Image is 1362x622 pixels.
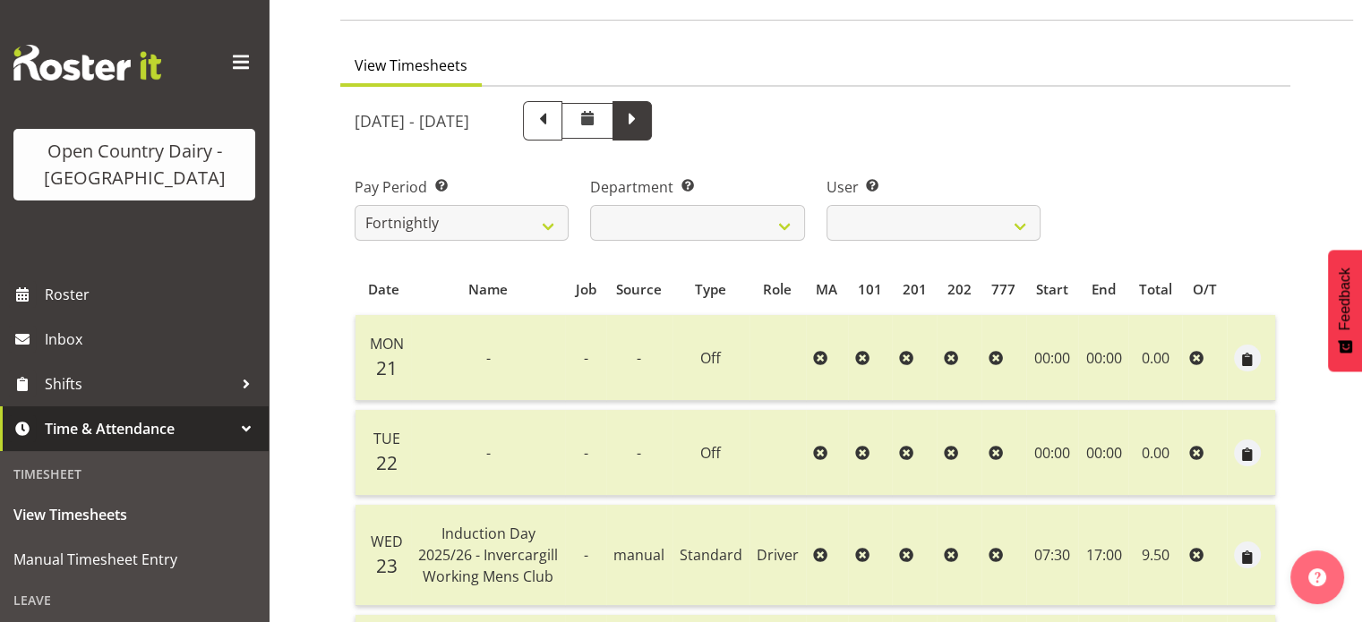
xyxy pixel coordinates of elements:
span: 201 [903,279,927,300]
span: - [486,443,491,463]
span: Role [763,279,792,300]
td: 07:30 [1026,505,1079,606]
span: 202 [947,279,971,300]
td: 00:00 [1026,315,1079,401]
span: Type [695,279,726,300]
div: Timesheet [4,456,264,492]
h5: [DATE] - [DATE] [355,111,469,131]
span: - [584,348,588,368]
td: 0.00 [1128,410,1182,496]
span: O/T [1193,279,1217,300]
span: Wed [371,532,403,551]
span: View Timesheets [355,55,467,76]
span: - [584,545,588,565]
span: Date [368,279,399,300]
span: Tue [373,429,400,448]
span: Mon [370,334,404,354]
span: Source [616,279,662,300]
span: Total [1139,279,1172,300]
span: MA [816,279,837,300]
td: Standard [672,505,750,606]
a: View Timesheets [4,492,264,537]
td: 9.50 [1128,505,1182,606]
span: Name [468,279,508,300]
span: End [1092,279,1116,300]
td: Off [672,410,750,496]
span: - [637,348,641,368]
span: Time & Attendance [45,415,233,442]
img: help-xxl-2.png [1308,568,1326,586]
div: Open Country Dairy - [GEOGRAPHIC_DATA] [31,138,237,192]
span: manual [613,545,664,565]
button: Feedback - Show survey [1328,250,1362,371]
span: Inbox [45,326,260,353]
td: 0.00 [1128,315,1182,401]
label: User [827,176,1041,198]
td: 00:00 [1078,410,1128,496]
span: - [584,443,588,463]
label: Pay Period [355,176,569,198]
span: View Timesheets [13,501,255,528]
label: Department [590,176,804,198]
span: Manual Timesheet Entry [13,546,255,573]
span: Shifts [45,371,233,397]
div: Leave [4,582,264,618]
span: 22 [376,450,398,475]
td: 00:00 [1078,315,1128,401]
span: Induction Day 2025/26 - Invercargill Working Mens Club [418,524,558,586]
span: Roster [45,281,260,308]
span: Start [1036,279,1068,300]
span: - [486,348,491,368]
span: Job [576,279,596,300]
span: - [637,443,641,463]
span: 21 [376,355,398,380]
img: Rosterit website logo [13,45,161,81]
td: 00:00 [1026,410,1079,496]
td: Off [672,315,750,401]
span: 101 [858,279,882,300]
span: 23 [376,553,398,578]
span: Driver [757,545,799,565]
a: Manual Timesheet Entry [4,537,264,582]
span: 777 [991,279,1015,300]
td: 17:00 [1078,505,1128,606]
span: Feedback [1337,268,1353,330]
